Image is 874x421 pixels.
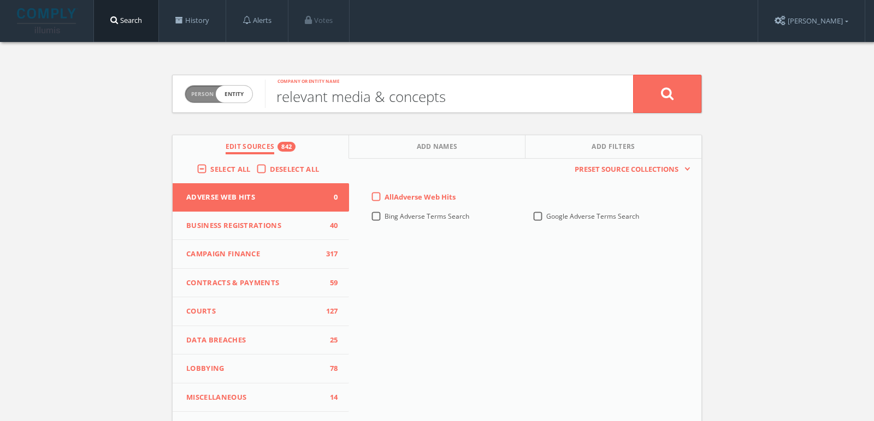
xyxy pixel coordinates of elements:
button: Add Names [349,135,525,159]
span: entity [216,86,252,103]
span: Edit Sources [226,142,275,154]
span: Google Adverse Terms Search [546,212,639,221]
button: Campaign Finance317 [173,240,349,269]
button: Business Registrations40 [173,212,349,240]
button: Contracts & Payments59 [173,269,349,298]
button: Lobbying78 [173,354,349,383]
button: Courts127 [173,297,349,326]
span: 0 [322,192,338,203]
span: 14 [322,392,338,403]
span: Add Names [417,142,458,154]
span: Data Breaches [186,335,322,346]
span: Bing Adverse Terms Search [385,212,469,221]
span: Courts [186,306,322,317]
span: Preset Source Collections [569,164,684,175]
span: 78 [322,363,338,374]
span: Contracts & Payments [186,278,322,288]
span: Lobbying [186,363,322,374]
span: 127 [322,306,338,317]
button: Preset Source Collections [569,164,690,175]
button: Add Filters [525,135,701,159]
span: 40 [322,220,338,231]
span: 317 [322,249,338,260]
span: Adverse Web Hits [186,192,322,203]
button: Adverse Web Hits0 [173,183,349,212]
span: Campaign Finance [186,249,322,260]
button: Edit Sources842 [173,135,349,159]
img: illumis [17,8,78,33]
button: Miscellaneous14 [173,383,349,412]
button: Data Breaches25 [173,326,349,355]
span: Deselect All [270,164,320,174]
span: Miscellaneous [186,392,322,403]
div: 842 [277,142,296,152]
span: Add Filters [592,142,635,154]
span: Select All [210,164,250,174]
span: All Adverse Web Hits [385,192,456,202]
span: 59 [322,278,338,288]
span: 25 [322,335,338,346]
span: Person [191,90,214,98]
span: Business Registrations [186,220,322,231]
